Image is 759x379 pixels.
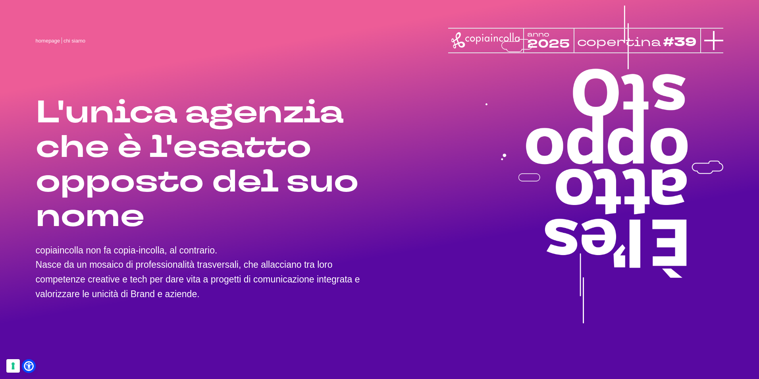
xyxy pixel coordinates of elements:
h1: L'unica agenzia che è l'esatto opposto del suo nome [36,95,379,234]
tspan: copertina [577,33,661,50]
span: chi siamo [64,38,85,44]
a: Open Accessibility Menu [24,361,34,371]
img: copiaincolla è l'esatto opposto [485,6,723,323]
p: copiaincolla non fa copia-incolla, al contrario. Nasce da un mosaico di professionalità trasversa... [36,243,379,302]
tspan: anno [527,29,549,39]
tspan: #39 [663,33,697,51]
tspan: 2025 [527,36,570,52]
button: Le tue preferenze relative al consenso per le tecnologie di tracciamento [6,359,20,373]
a: homepage [36,38,60,44]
